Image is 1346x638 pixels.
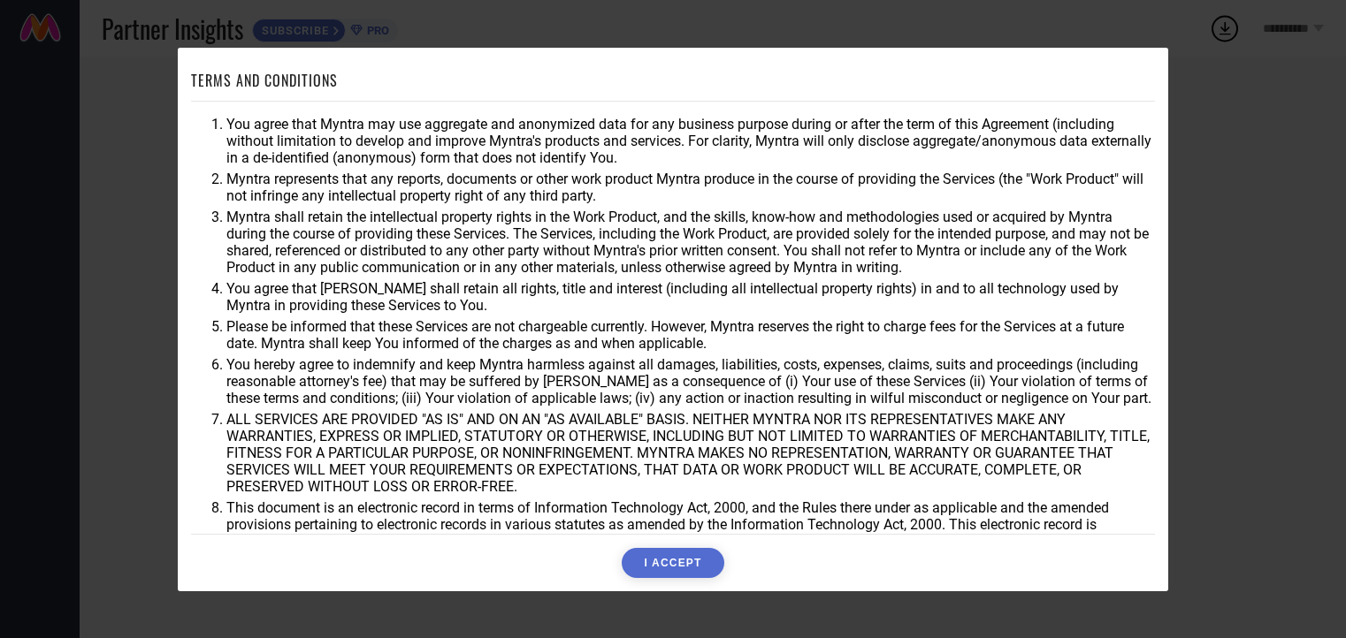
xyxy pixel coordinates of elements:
[226,209,1155,276] li: Myntra shall retain the intellectual property rights in the Work Product, and the skills, know-ho...
[226,318,1155,352] li: Please be informed that these Services are not chargeable currently. However, Myntra reserves the...
[226,411,1155,495] li: ALL SERVICES ARE PROVIDED "AS IS" AND ON AN "AS AVAILABLE" BASIS. NEITHER MYNTRA NOR ITS REPRESEN...
[226,116,1155,166] li: You agree that Myntra may use aggregate and anonymized data for any business purpose during or af...
[226,280,1155,314] li: You agree that [PERSON_NAME] shall retain all rights, title and interest (including all intellect...
[226,171,1155,204] li: Myntra represents that any reports, documents or other work product Myntra produce in the course ...
[226,356,1155,406] li: You hereby agree to indemnify and keep Myntra harmless against all damages, liabilities, costs, e...
[622,548,723,578] button: I ACCEPT
[226,499,1155,550] li: This document is an electronic record in terms of Information Technology Act, 2000, and the Rules...
[191,70,338,91] h1: TERMS AND CONDITIONS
